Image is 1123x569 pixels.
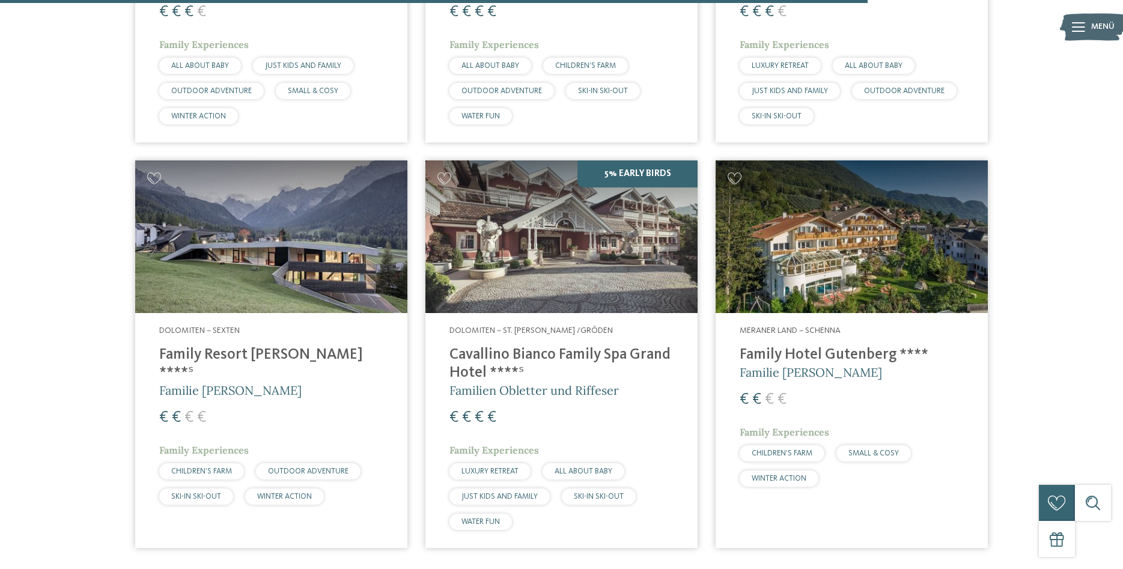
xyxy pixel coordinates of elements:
span: € [752,392,761,407]
span: Family Experiences [159,38,249,50]
span: WINTER ACTION [752,475,806,482]
span: LUXURY RETREAT [461,467,519,475]
span: JUST KIDS AND FAMILY [461,493,538,501]
span: Meraner Land – Schenna [740,326,841,335]
span: € [172,410,181,425]
h4: Cavallino Bianco Family Spa Grand Hotel ****ˢ [449,346,674,382]
span: ALL ABOUT BABY [171,62,229,70]
span: OUTDOOR ADVENTURE [864,87,945,95]
span: € [449,410,458,425]
span: € [462,4,471,20]
span: ALL ABOUT BABY [555,467,612,475]
span: € [475,4,484,20]
span: OUTDOOR ADVENTURE [461,87,542,95]
span: ALL ABOUT BABY [461,62,519,70]
span: € [184,4,193,20]
span: € [765,392,774,407]
span: LUXURY RETREAT [752,62,809,70]
span: € [740,4,749,20]
span: CHILDREN’S FARM [171,467,232,475]
span: € [197,4,206,20]
span: CHILDREN’S FARM [555,62,616,70]
span: € [172,4,181,20]
span: OUTDOOR ADVENTURE [268,467,348,475]
a: Familienhotels gesucht? Hier findet ihr die besten! 5% Early Birds Dolomiten – St. [PERSON_NAME] ... [425,160,698,548]
span: Familie [PERSON_NAME] [740,365,882,380]
span: WATER FUN [461,518,500,526]
span: € [197,410,206,425]
span: CHILDREN’S FARM [752,449,812,457]
span: € [449,4,458,20]
span: Dolomiten – Sexten [159,326,240,335]
span: € [487,410,496,425]
span: € [159,4,168,20]
span: € [740,392,749,407]
span: Dolomiten – St. [PERSON_NAME] /Gröden [449,326,613,335]
span: JUST KIDS AND FAMILY [752,87,828,95]
span: ALL ABOUT BABY [845,62,902,70]
span: € [778,392,787,407]
span: Familie [PERSON_NAME] [159,383,302,398]
span: Family Experiences [159,444,249,456]
span: Family Experiences [449,38,539,50]
span: JUST KIDS AND FAMILY [265,62,341,70]
span: SKI-IN SKI-OUT [752,112,802,120]
span: Family Experiences [740,426,829,438]
span: € [462,410,471,425]
span: WINTER ACTION [171,112,226,120]
span: € [159,410,168,425]
img: Family Resort Rainer ****ˢ [135,160,407,314]
h4: Family Hotel Gutenberg **** [740,346,964,364]
span: SKI-IN SKI-OUT [578,87,628,95]
span: WATER FUN [461,112,500,120]
span: € [752,4,761,20]
span: € [487,4,496,20]
span: € [778,4,787,20]
span: € [475,410,484,425]
img: Family Hotel Gutenberg **** [716,160,988,314]
a: Familienhotels gesucht? Hier findet ihr die besten! Meraner Land – Schenna Family Hotel Gutenberg... [716,160,988,548]
span: Familien Obletter und Riffeser [449,383,619,398]
span: SMALL & COSY [848,449,899,457]
span: Family Experiences [449,444,539,456]
span: € [184,410,193,425]
img: Family Spa Grand Hotel Cavallino Bianco ****ˢ [425,160,698,314]
span: OUTDOOR ADVENTURE [171,87,252,95]
span: Family Experiences [740,38,829,50]
span: SMALL & COSY [288,87,338,95]
span: SKI-IN SKI-OUT [574,493,624,501]
h4: Family Resort [PERSON_NAME] ****ˢ [159,346,383,382]
span: SKI-IN SKI-OUT [171,493,221,501]
span: € [765,4,774,20]
a: Familienhotels gesucht? Hier findet ihr die besten! Dolomiten – Sexten Family Resort [PERSON_NAME... [135,160,407,548]
span: WINTER ACTION [257,493,312,501]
